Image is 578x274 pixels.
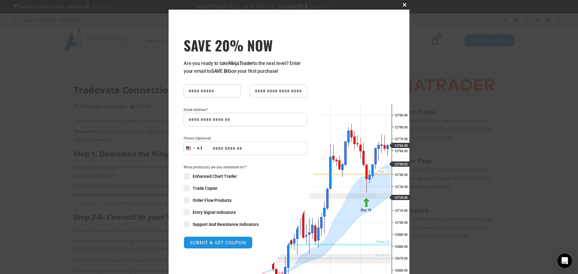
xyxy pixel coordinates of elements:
iframe: Intercom live chat [558,254,572,268]
span: Enhanced Chart Trader [193,173,237,179]
strong: NinjaTrader [228,60,253,66]
label: Phone (Optional) [184,135,307,141]
strong: SAVE BIG [211,68,231,74]
p: Are you ready to take to the next level? Enter your email to on your first purchase! [184,60,307,75]
label: Entry Signal Indicators [184,209,307,215]
span: Support And Resistance Indicators [193,221,259,227]
span: Order Flow Products [193,197,232,203]
label: Support And Resistance Indicators [184,221,307,227]
span: Entry Signal Indicators [193,209,236,215]
button: Selected country [184,142,203,155]
label: Trade Copier [184,185,307,191]
label: Enhanced Chart Trader [184,173,307,179]
h3: SAVE 20% NOW [184,37,307,54]
label: Email Address [184,107,307,113]
label: Order Flow Products [184,197,307,203]
div: +1 [197,145,203,152]
span: What product(s) are you interested in? [184,164,307,170]
button: SUBMIT & GET COUPON [184,236,253,249]
span: Trade Copier [193,185,218,191]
